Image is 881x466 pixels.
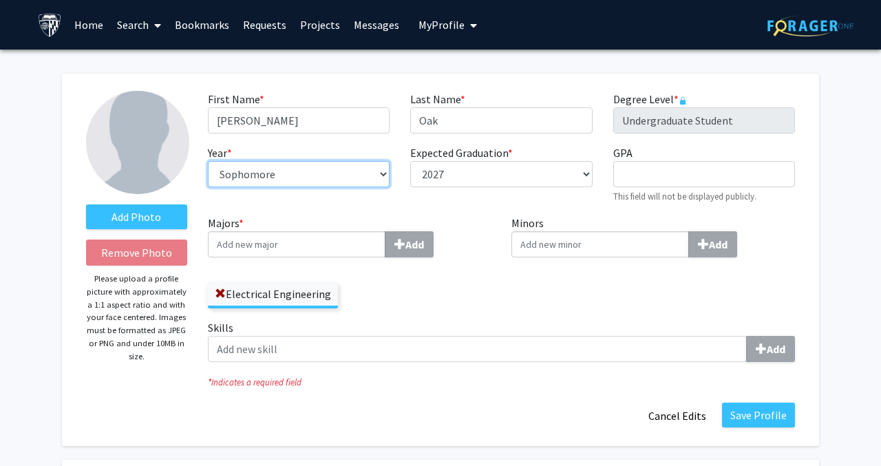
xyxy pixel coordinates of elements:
[86,204,187,229] label: AddProfile Picture
[10,404,59,456] iframe: Chat
[613,145,633,161] label: GPA
[613,191,756,202] small: This field will not be displayed publicly.
[208,145,232,161] label: Year
[688,231,737,257] button: Minors
[639,403,715,429] button: Cancel Edits
[410,91,465,107] label: Last Name
[767,342,785,356] b: Add
[38,13,62,37] img: Johns Hopkins University Logo
[67,1,110,49] a: Home
[110,1,168,49] a: Search
[86,240,187,266] button: Remove Photo
[385,231,434,257] button: Majors*
[767,15,853,36] img: ForagerOne Logo
[86,91,189,194] img: Profile Picture
[410,145,513,161] label: Expected Graduation
[613,91,687,107] label: Degree Level
[208,91,264,107] label: First Name
[709,237,728,251] b: Add
[208,319,795,362] label: Skills
[86,273,187,363] p: Please upload a profile picture with approximately a 1:1 aspect ratio and with your face centered...
[405,237,424,251] b: Add
[418,18,465,32] span: My Profile
[293,1,347,49] a: Projects
[236,1,293,49] a: Requests
[168,1,236,49] a: Bookmarks
[208,376,795,389] i: Indicates a required field
[511,215,795,257] label: Minors
[679,96,687,105] svg: This information is provided and automatically updated by Johns Hopkins University and is not edi...
[746,336,795,362] button: Skills
[208,282,338,306] label: Electrical Engineering
[208,215,491,257] label: Majors
[511,231,689,257] input: MinorsAdd
[208,336,747,362] input: SkillsAdd
[208,231,385,257] input: Majors*Add
[347,1,406,49] a: Messages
